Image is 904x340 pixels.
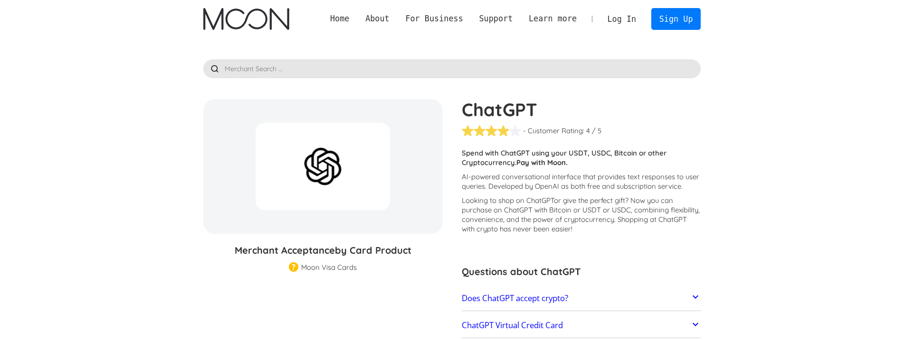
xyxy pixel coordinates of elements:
[592,126,601,136] div: / 5
[398,13,471,25] div: For Business
[529,13,577,25] div: Learn more
[586,126,590,136] div: 4
[301,263,357,272] div: Moon Visa Cards
[203,243,443,257] h3: Merchant Acceptance
[322,13,357,25] a: Home
[462,321,563,330] h2: ChatGPT Virtual Credit Card
[471,13,521,25] div: Support
[203,59,701,78] input: Merchant Search ...
[462,148,701,167] p: Spend with ChatGPT using your USDT, USDC, Bitcoin or other Cryptocurrency.
[651,8,701,29] a: Sign Up
[357,13,397,25] div: About
[521,13,585,25] div: Learn more
[462,196,701,234] p: Looking to shop on ChatGPT ? Now you can purchase on ChatGPT with Bitcoin or USDT or USDC, combin...
[335,244,411,256] span: by Card Product
[462,294,568,303] h2: Does ChatGPT accept crypto?
[599,9,644,29] a: Log In
[462,265,701,279] h3: Questions about ChatGPT
[462,315,701,335] a: ChatGPT Virtual Credit Card
[462,172,701,191] p: AI-powered conversational interface that provides text responses to user queries. Developed by Op...
[554,196,625,205] span: or give the perfect gift
[203,8,289,30] a: home
[365,13,390,25] div: About
[405,13,463,25] div: For Business
[479,13,513,25] div: Support
[462,99,701,120] h1: ChatGPT
[516,158,568,167] strong: Pay with Moon.
[462,288,701,308] a: Does ChatGPT accept crypto?
[203,8,289,30] img: Moon Logo
[523,126,584,136] div: - Customer Rating:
